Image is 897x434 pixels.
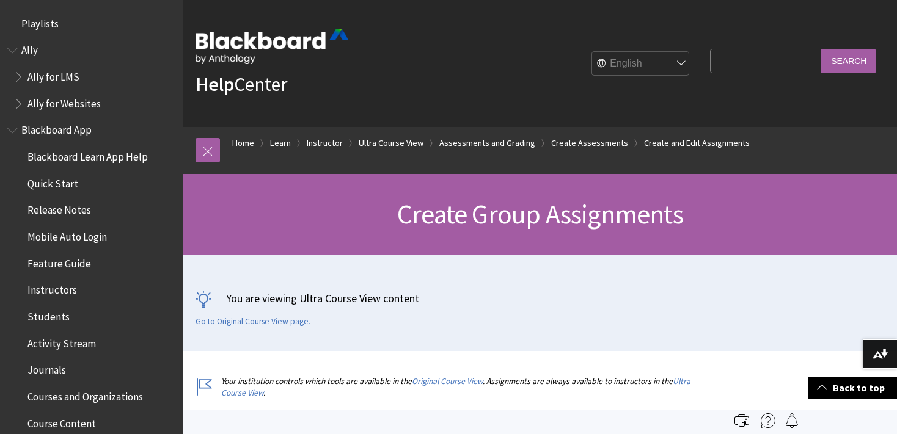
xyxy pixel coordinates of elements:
[27,280,77,297] span: Instructors
[785,413,799,428] img: Follow this page
[359,136,423,151] a: Ultra Course View
[196,316,310,327] a: Go to Original Course View page.
[761,413,775,428] img: More help
[196,29,348,64] img: Blackboard by Anthology
[27,67,79,83] span: Ally for LMS
[27,386,143,403] span: Courses and Organizations
[7,13,176,34] nav: Book outline for Playlists
[27,226,107,243] span: Mobile Auto Login
[592,51,690,76] select: Site Language Selector
[808,377,897,399] a: Back to top
[27,93,101,110] span: Ally for Websites
[270,136,291,151] a: Learn
[27,253,91,270] span: Feature Guide
[7,40,176,114] nav: Book outline for Anthology Ally Help
[27,306,70,323] span: Students
[307,136,343,151] a: Instructor
[397,197,683,231] span: Create Group Assignments
[21,120,92,137] span: Blackboard App
[196,375,704,399] p: Your institution controls which tools are available in the . Assignments are always available to ...
[232,136,254,151] a: Home
[821,49,876,73] input: Search
[27,413,96,430] span: Course Content
[196,72,234,96] strong: Help
[27,173,78,190] span: Quick Start
[196,72,287,96] a: HelpCenter
[221,376,690,398] a: Ultra Course View
[21,40,38,57] span: Ally
[27,360,66,377] span: Journals
[734,413,749,428] img: Print
[439,136,535,151] a: Assessments and Grading
[551,136,628,151] a: Create Assessments
[412,376,483,386] a: Original Course View
[27,146,148,163] span: Blackboard Learn App Help
[644,136,750,151] a: Create and Edit Assignments
[27,200,91,217] span: Release Notes
[21,13,59,30] span: Playlists
[196,291,885,306] p: You are viewing Ultra Course View content
[27,333,96,350] span: Activity Stream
